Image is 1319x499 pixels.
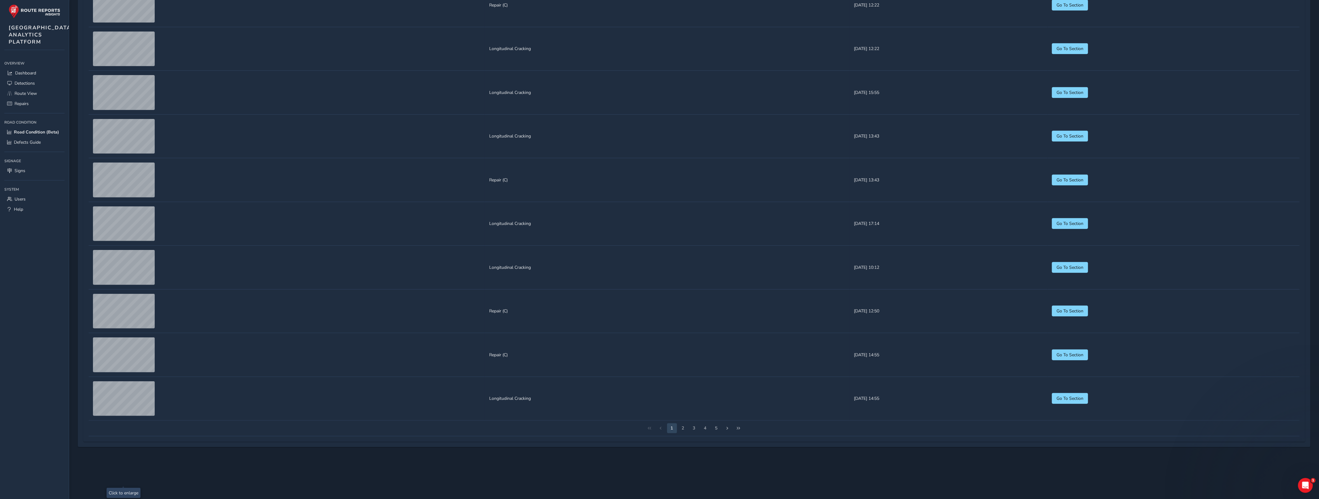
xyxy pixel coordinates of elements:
div: Road Condition [4,118,65,127]
td: Longitudinal Cracking [485,27,850,71]
td: [DATE] 14:55 [850,333,1048,377]
button: Next Page [723,423,733,433]
td: [DATE] 10:12 [850,246,1048,290]
a: Defects Guide [4,137,65,147]
td: [DATE] 12:50 [850,289,1048,333]
div: Signage [4,156,65,166]
td: Longitudinal Cracking [485,377,850,421]
td: [DATE] 17:14 [850,202,1048,246]
button: Go To Section [1052,87,1088,98]
td: [DATE] 13:43 [850,158,1048,202]
span: Repairs [15,101,29,107]
span: Help [14,206,23,212]
td: Longitudinal Cracking [485,114,850,158]
button: Go To Section [1052,43,1088,54]
a: Repairs [4,99,65,109]
a: Help [4,204,65,214]
a: Road Condition (Beta) [4,127,65,137]
div: Overview [4,59,65,68]
span: Defects Guide [14,139,41,145]
button: Page 4 [689,423,699,433]
td: Longitudinal Cracking [485,202,850,246]
button: Page 3 [678,423,688,433]
button: Go To Section [1052,349,1088,360]
td: Repair (C) [485,158,850,202]
span: Road Condition (Beta) [14,129,59,135]
td: Longitudinal Cracking [485,71,850,115]
button: Go To Section [1052,262,1088,273]
td: [DATE] 12:22 [850,27,1048,71]
iframe: Intercom live chat [1298,478,1313,493]
span: Dashboard [15,70,36,76]
span: Route View [15,91,37,96]
span: Users [15,196,26,202]
div: System [4,185,65,194]
a: Detections [4,78,65,88]
span: Detections [15,80,35,86]
td: [DATE] 13:43 [850,114,1048,158]
button: Go To Section [1052,306,1088,316]
button: Go To Section [1052,218,1088,229]
td: [DATE] 15:55 [850,71,1048,115]
button: Go To Section [1052,131,1088,142]
a: Users [4,194,65,204]
button: Page 6 [712,423,721,433]
button: Go To Section [1052,175,1088,185]
span: 1 [1311,478,1316,483]
a: Signs [4,166,65,176]
td: [DATE] 14:55 [850,377,1048,421]
button: Last Page [734,423,744,433]
button: Go To Section [1052,393,1088,404]
a: Route View [4,88,65,99]
td: Repair (C) [485,333,850,377]
a: Dashboard [4,68,65,78]
span: Signs [15,168,25,174]
button: Page 2 [667,423,677,433]
button: Page 5 [700,423,710,433]
img: rr logo [9,4,60,18]
td: Repair (C) [485,289,850,333]
span: [GEOGRAPHIC_DATA] ANALYTICS PLATFORM [9,24,74,45]
td: Longitudinal Cracking [485,246,850,290]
